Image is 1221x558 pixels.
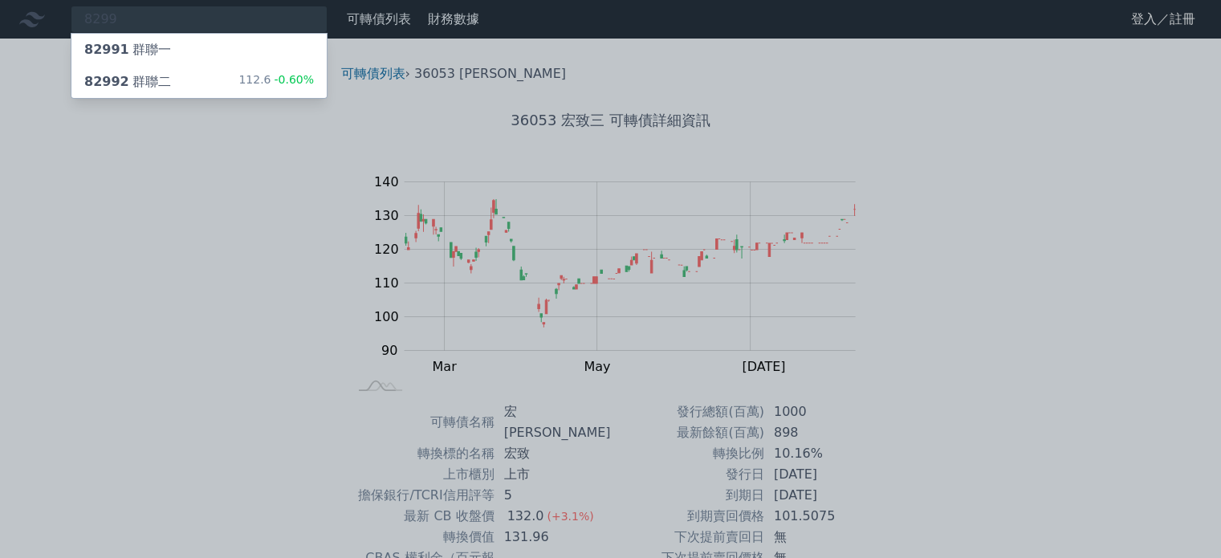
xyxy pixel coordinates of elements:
div: 聊天小工具 [1141,481,1221,558]
div: 112.6 [238,72,314,92]
div: 群聯二 [84,72,171,92]
a: 82991群聯一 [71,34,327,66]
a: 82992群聯二 112.6-0.60% [71,66,327,98]
div: 群聯一 [84,40,171,59]
span: 82992 [84,74,129,89]
span: -0.60% [271,73,314,86]
span: 82991 [84,42,129,57]
iframe: Chat Widget [1141,481,1221,558]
